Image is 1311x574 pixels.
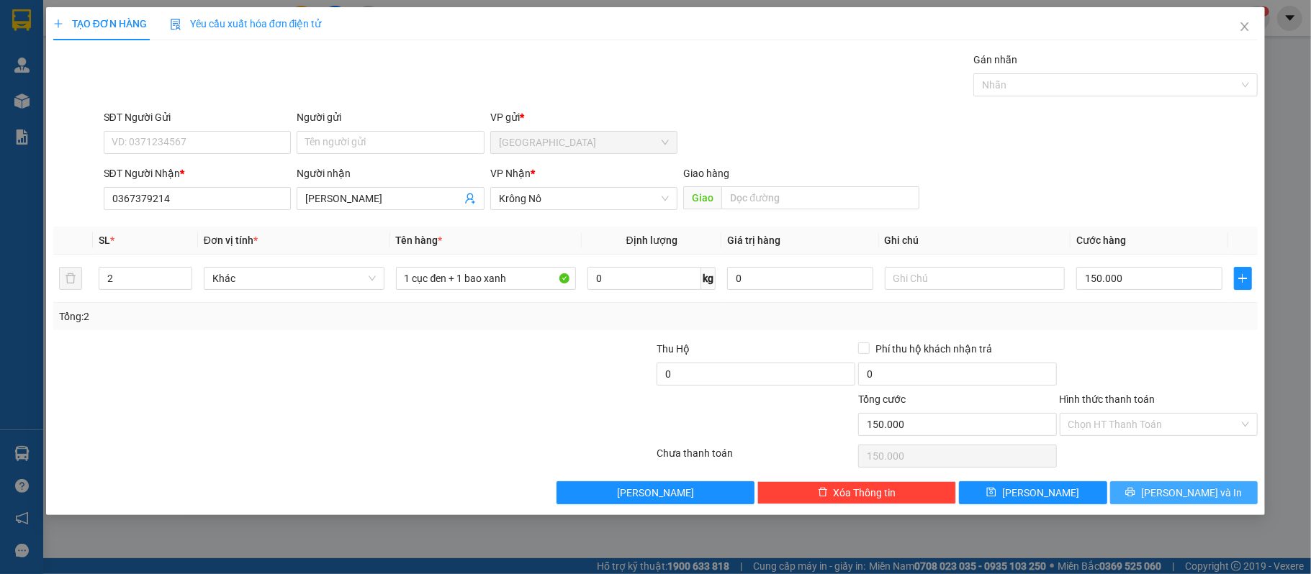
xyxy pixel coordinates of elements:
[53,18,147,29] span: TẠO ĐƠN HÀNG
[59,309,507,324] div: Tổng: 2
[1110,481,1258,504] button: printer[PERSON_NAME] và In
[170,19,181,30] img: icon
[99,234,110,246] span: SL
[885,267,1066,290] input: Ghi Chú
[396,234,443,246] span: Tên hàng
[834,485,896,501] span: Xóa Thông tin
[727,267,873,290] input: 0
[818,487,828,498] span: delete
[464,193,476,204] span: user-add
[1141,485,1242,501] span: [PERSON_NAME] và In
[655,445,857,470] div: Chưa thanh toán
[683,168,729,179] span: Giao hàng
[683,186,721,209] span: Giao
[727,234,780,246] span: Giá trị hàng
[1002,485,1079,501] span: [PERSON_NAME]
[490,109,678,125] div: VP gửi
[1060,393,1155,405] label: Hình thức thanh toán
[557,481,755,504] button: [PERSON_NAME]
[297,109,485,125] div: Người gửi
[1235,273,1252,284] span: plus
[212,268,376,289] span: Khác
[858,393,906,405] span: Tổng cước
[626,234,677,246] span: Định lượng
[490,168,531,179] span: VP Nhận
[59,267,82,290] button: delete
[657,343,690,355] span: Thu Hộ
[1076,234,1126,246] span: Cước hàng
[170,18,322,29] span: Yêu cầu xuất hóa đơn điện tử
[701,267,716,290] span: kg
[986,487,996,498] span: save
[499,188,670,209] span: Krông Nô
[53,19,63,29] span: plus
[617,485,694,501] span: [PERSON_NAME]
[757,481,956,504] button: deleteXóa Thông tin
[499,132,670,153] span: Sài Gòn
[973,54,1017,65] label: Gán nhãn
[959,481,1107,504] button: save[PERSON_NAME]
[297,165,485,181] div: Người nhận
[104,165,292,181] div: SĐT Người Nhận
[1225,7,1265,47] button: Close
[1234,267,1253,290] button: plus
[870,341,998,357] span: Phí thu hộ khách nhận trả
[879,227,1071,255] th: Ghi chú
[1125,487,1135,498] span: printer
[396,267,577,290] input: VD: Bàn, Ghế
[1239,21,1251,32] span: close
[204,234,258,246] span: Đơn vị tính
[721,186,919,209] input: Dọc đường
[104,109,292,125] div: SĐT Người Gửi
